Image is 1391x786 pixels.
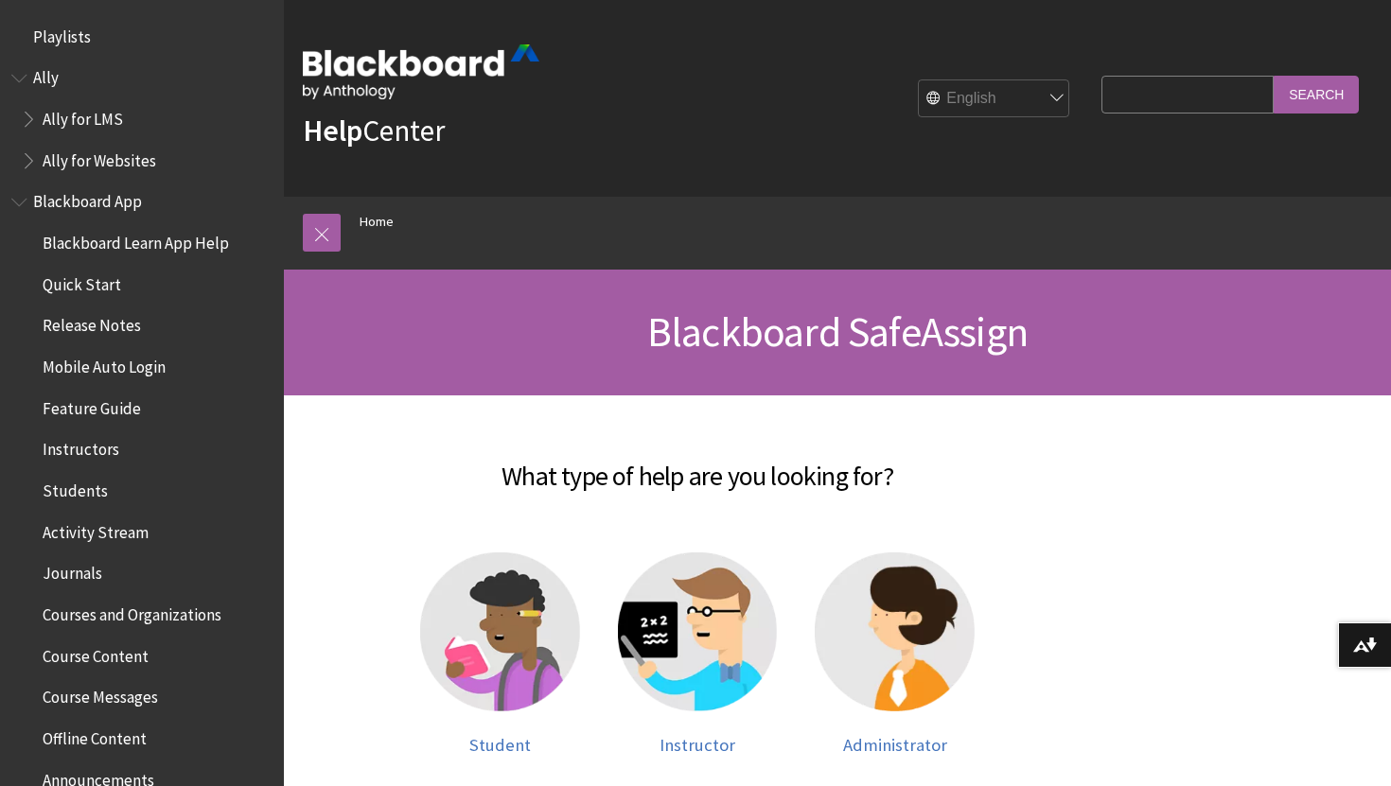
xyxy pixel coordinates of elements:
[420,552,580,756] a: Student help Student
[815,552,975,756] a: Administrator help Administrator
[43,227,229,253] span: Blackboard Learn App Help
[647,306,1028,358] span: Blackboard SafeAssign
[11,62,273,177] nav: Book outline for Anthology Ally Help
[43,310,141,336] span: Release Notes
[43,351,166,376] span: Mobile Auto Login
[33,62,59,88] span: Ally
[43,640,149,666] span: Course Content
[469,734,531,756] span: Student
[303,44,539,99] img: Blackboard by Anthology
[43,393,141,418] span: Feature Guide
[43,516,149,542] span: Activity Stream
[843,734,947,756] span: Administrator
[618,552,778,712] img: Instructor help
[33,21,91,46] span: Playlists
[43,723,147,748] span: Offline Content
[618,552,778,756] a: Instructor help Instructor
[11,21,273,53] nav: Book outline for Playlists
[919,80,1070,118] select: Site Language Selector
[43,599,221,624] span: Courses and Organizations
[43,434,119,460] span: Instructors
[1274,76,1359,113] input: Search
[43,682,158,707] span: Course Messages
[43,145,156,170] span: Ally for Websites
[43,103,123,129] span: Ally for LMS
[303,112,445,149] a: HelpCenter
[360,210,394,234] a: Home
[33,186,142,212] span: Blackboard App
[815,552,975,712] img: Administrator help
[43,558,102,584] span: Journals
[660,734,735,756] span: Instructor
[43,269,121,294] span: Quick Start
[303,112,362,149] strong: Help
[420,552,580,712] img: Student help
[43,475,108,500] span: Students
[303,433,1092,496] h2: What type of help are you looking for?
